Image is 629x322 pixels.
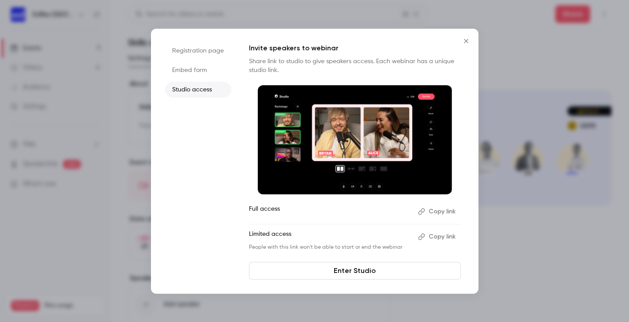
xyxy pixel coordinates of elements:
p: Share link to studio to give speakers access. Each webinar has a unique studio link. [249,57,461,75]
li: Studio access [165,82,231,98]
img: Invite speakers to webinar [258,85,452,195]
p: Limited access [249,230,411,244]
a: Enter Studio [249,262,461,280]
li: Embed form [165,62,231,78]
p: Invite speakers to webinar [249,43,461,53]
button: Copy link [414,230,461,244]
p: Full access [249,205,411,219]
li: Registration page [165,43,231,59]
button: Close [457,32,475,50]
button: Copy link [414,205,461,219]
p: People with this link won't be able to start or end the webinar [249,244,411,251]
